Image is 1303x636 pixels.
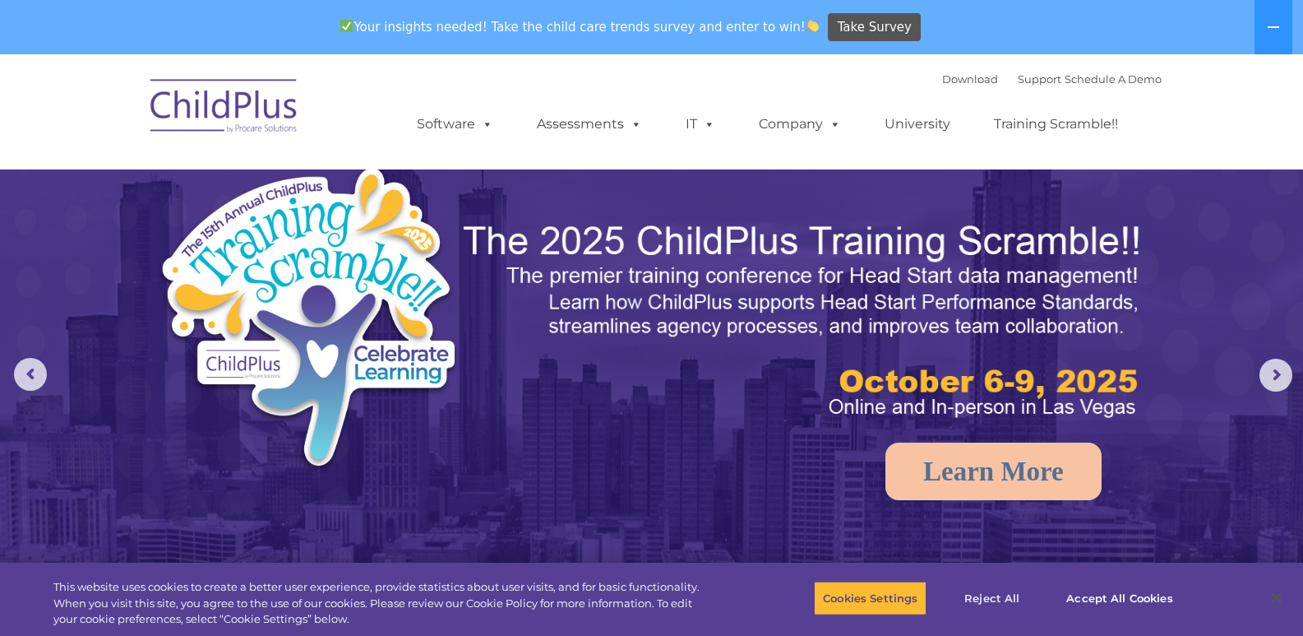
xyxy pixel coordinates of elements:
[940,581,1043,615] button: Reject All
[828,13,921,42] a: Take Survey
[885,443,1102,500] a: Learn More
[977,108,1134,141] a: Training Scramble!!
[53,579,717,628] div: This website uses cookies to create a better user experience, provide statistics about user visit...
[1018,72,1061,86] a: Support
[400,108,510,141] a: Software
[1057,581,1181,615] button: Accept All Cookies
[742,108,857,141] a: Company
[1259,580,1295,616] button: Close
[1065,72,1162,86] a: Schedule A Demo
[814,581,926,615] button: Cookies Settings
[229,109,279,121] span: Last name
[942,72,1162,86] font: |
[838,13,912,42] span: Take Survey
[669,108,732,141] a: IT
[942,72,998,86] a: Download
[340,20,353,32] img: ✅
[142,67,307,150] img: ChildPlus by Procare Solutions
[229,176,298,188] span: Phone number
[520,108,658,141] a: Assessments
[806,20,819,32] img: 👏
[868,108,967,141] a: University
[334,11,826,43] span: Your insights needed! Take the child care trends survey and enter to win!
